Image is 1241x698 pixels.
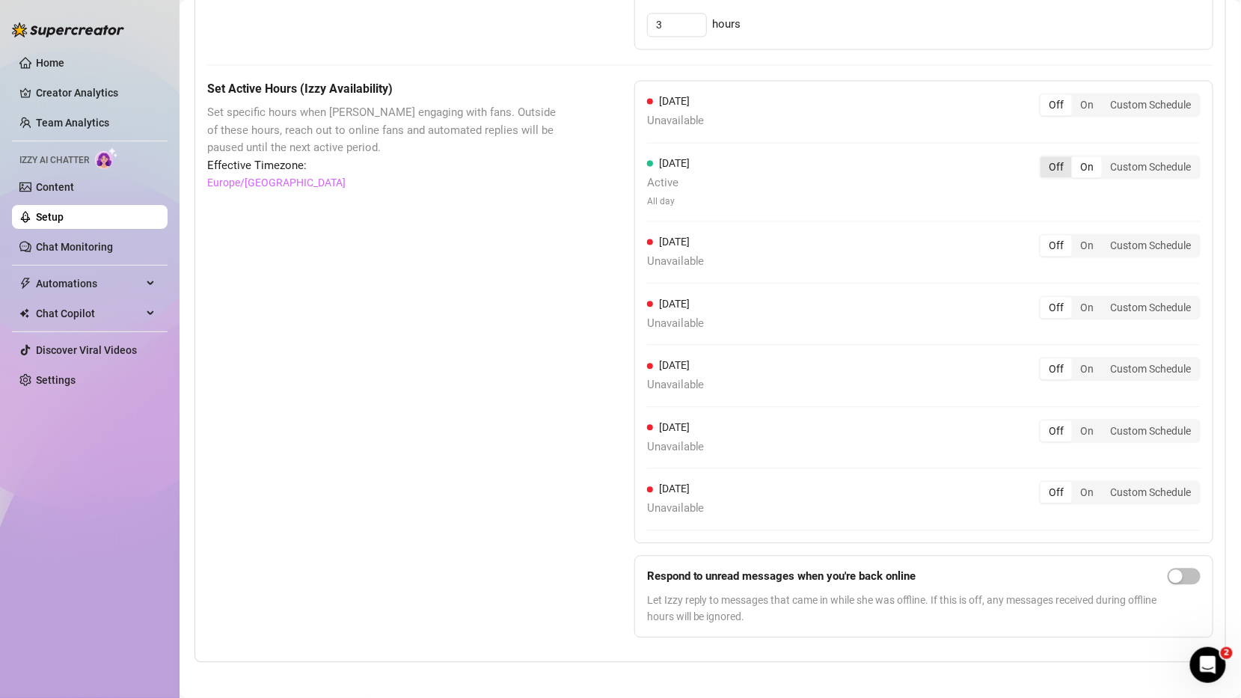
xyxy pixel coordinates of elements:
[1041,157,1072,178] div: Off
[12,22,124,37] img: logo-BBDzfeDw.svg
[647,500,705,518] span: Unavailable
[659,422,690,434] span: [DATE]
[36,301,142,325] span: Chat Copilot
[36,117,109,129] a: Team Analytics
[1039,94,1201,117] div: segmented control
[36,241,113,253] a: Chat Monitoring
[1072,157,1102,178] div: On
[36,57,64,69] a: Home
[1072,421,1102,442] div: On
[1039,234,1201,258] div: segmented control
[1072,483,1102,503] div: On
[659,236,690,248] span: [DATE]
[659,483,690,495] span: [DATE]
[713,16,741,34] span: hours
[1072,298,1102,319] div: On
[647,439,705,457] span: Unavailable
[36,211,64,223] a: Setup
[1039,296,1201,320] div: segmented control
[207,175,346,192] a: Europe/[GEOGRAPHIC_DATA]
[207,81,560,99] h5: Set Active Hours (Izzy Availability)
[1041,236,1072,257] div: Off
[647,195,690,209] span: All day
[207,105,560,158] span: Set specific hours when [PERSON_NAME] engaging with fans. Outside of these hours, reach out to on...
[36,272,142,296] span: Automations
[36,181,74,193] a: Content
[36,81,156,105] a: Creator Analytics
[659,299,690,310] span: [DATE]
[647,593,1162,625] span: Let Izzy reply to messages that came in while she was offline. If this is off, any messages recei...
[647,570,916,584] strong: Respond to unread messages when you're back online
[1102,359,1199,380] div: Custom Schedule
[659,158,690,170] span: [DATE]
[1041,421,1072,442] div: Off
[1102,483,1199,503] div: Custom Schedule
[647,175,690,193] span: Active
[1072,359,1102,380] div: On
[1041,483,1072,503] div: Off
[1221,647,1233,659] span: 2
[659,360,690,372] span: [DATE]
[1102,421,1199,442] div: Custom Schedule
[647,254,705,272] span: Unavailable
[19,278,31,290] span: thunderbolt
[647,113,705,131] span: Unavailable
[1102,298,1199,319] div: Custom Schedule
[647,377,705,395] span: Unavailable
[1190,647,1226,683] iframe: Intercom live chat
[1039,481,1201,505] div: segmented control
[19,308,29,319] img: Chat Copilot
[1041,95,1072,116] div: Off
[36,344,137,356] a: Discover Viral Videos
[95,147,118,169] img: AI Chatter
[19,153,89,168] span: Izzy AI Chatter
[1041,298,1072,319] div: Off
[1102,95,1199,116] div: Custom Schedule
[1102,157,1199,178] div: Custom Schedule
[1039,358,1201,382] div: segmented control
[207,158,560,176] span: Effective Timezone:
[1039,156,1201,180] div: segmented control
[647,316,705,334] span: Unavailable
[659,96,690,108] span: [DATE]
[1102,236,1199,257] div: Custom Schedule
[1072,95,1102,116] div: On
[36,374,76,386] a: Settings
[1039,420,1201,444] div: segmented control
[1041,359,1072,380] div: Off
[1072,236,1102,257] div: On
